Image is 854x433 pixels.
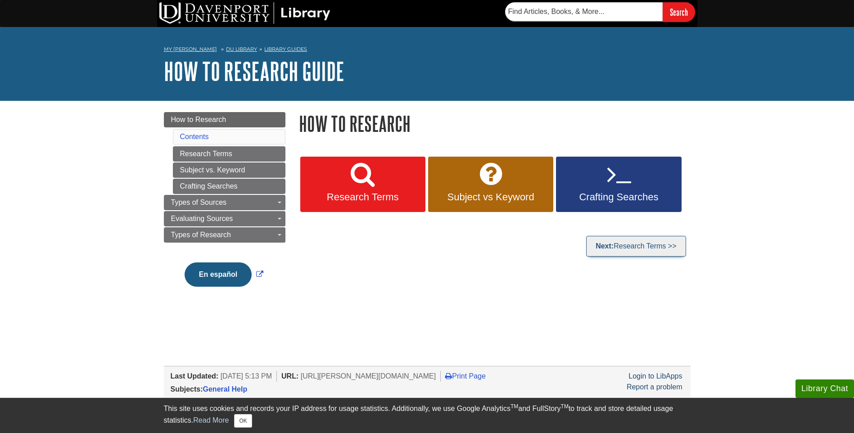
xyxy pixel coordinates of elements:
div: Guide Page Menu [164,112,285,302]
span: Crafting Searches [563,191,674,203]
a: Types of Research [164,227,285,243]
a: DU Library [226,46,257,52]
span: Types of Sources [171,198,227,206]
button: Close [234,414,252,428]
a: Link opens in new window [182,271,266,278]
i: Print Page [445,372,452,379]
a: Crafting Searches [556,157,681,212]
span: [URL][PERSON_NAME][DOMAIN_NAME] [301,372,436,380]
a: Types of Sources [164,195,285,210]
input: Search [663,2,695,22]
sup: TM [511,403,518,410]
span: Subjects: [171,385,203,393]
input: Find Articles, Books, & More... [505,2,663,21]
a: How to Research Guide [164,57,344,85]
a: Next:Research Terms >> [586,236,686,257]
a: Evaluating Sources [164,211,285,226]
button: En español [185,262,252,287]
sup: TM [561,403,569,410]
span: Evaluating Sources [171,215,233,222]
span: Subject vs Keyword [435,191,547,203]
a: Research Terms [300,157,425,212]
a: Print Page [445,372,486,380]
a: My [PERSON_NAME] [164,45,217,53]
a: Subject vs Keyword [428,157,553,212]
span: Research Terms [307,191,419,203]
form: Searches DU Library's articles, books, and more [505,2,695,22]
span: URL: [281,372,298,380]
a: Research Terms [173,146,285,162]
a: Library Guides [264,46,307,52]
a: Read More [193,416,229,424]
strong: Next: [596,242,614,250]
a: Contents [180,133,209,140]
a: General Help [203,385,248,393]
img: DU Library [159,2,330,24]
div: This site uses cookies and records your IP address for usage statistics. Additionally, we use Goo... [164,403,691,428]
span: [DATE] 5:13 PM [221,372,272,380]
a: Crafting Searches [173,179,285,194]
a: How to Research [164,112,285,127]
span: How to Research [171,116,226,123]
button: Library Chat [795,379,854,398]
a: Subject vs. Keyword [173,162,285,178]
nav: breadcrumb [164,43,691,58]
span: Types of Research [171,231,231,239]
a: Login to LibApps [628,372,682,380]
h1: How to Research [299,112,691,135]
span: Last Updated: [171,372,219,380]
a: Report a problem [627,383,682,391]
